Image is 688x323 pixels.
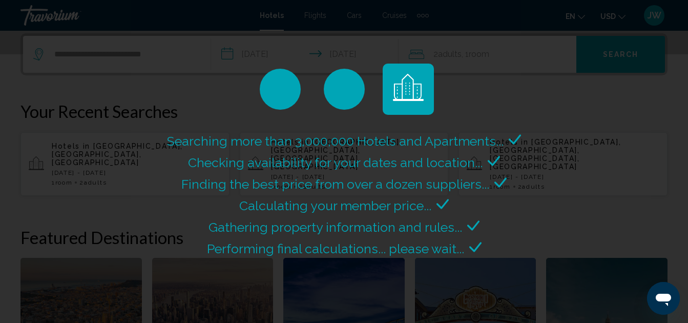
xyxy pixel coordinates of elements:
[647,282,680,315] iframe: Button to launch messaging window
[209,219,462,235] span: Gathering property information and rules...
[167,133,504,149] span: Searching more than 3,000,000 Hotels and Apartments...
[188,155,483,170] span: Checking availability for your dates and location...
[239,198,431,213] span: Calculating your member price...
[181,176,489,192] span: Finding the best price from over a dozen suppliers...
[207,241,464,256] span: Performing final calculations... please wait...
